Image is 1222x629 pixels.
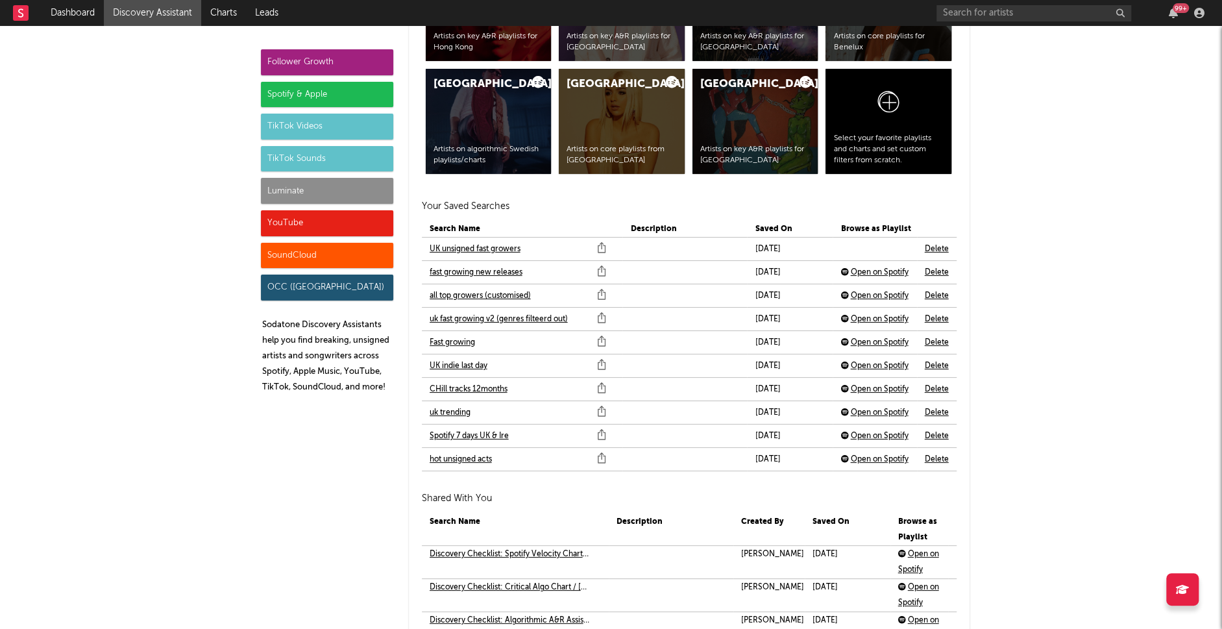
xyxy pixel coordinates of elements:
[747,448,833,471] td: [DATE]
[1169,8,1178,18] button: 99+
[261,114,393,140] div: TikTok Videos
[825,69,951,174] a: Select your favorite playlists and charts and set custom filters from scratch.
[850,269,908,277] span: Open on Spotify
[747,425,833,448] td: [DATE]
[917,238,957,261] td: Delete
[850,339,908,347] span: Open on Spotify
[917,448,957,471] td: Delete
[917,284,957,308] td: Delete
[840,312,916,327] div: Open on Spotify
[733,546,805,579] td: [PERSON_NAME]
[917,378,957,401] td: Delete
[261,243,393,269] div: SoundCloud
[261,210,393,236] div: YouTube
[898,550,939,574] span: Open on Spotify
[850,362,908,370] span: Open on Spotify
[700,144,811,166] div: Artists on key A&R playlists for [GEOGRAPHIC_DATA]
[700,77,788,92] div: [GEOGRAPHIC_DATA]
[422,221,623,238] th: Search Name
[261,275,393,301] div: OCC ([GEOGRAPHIC_DATA])
[850,386,908,393] span: Open on Spotify
[833,133,944,166] div: Select your favorite playlists and charts and set custom filters from scratch.
[917,354,957,378] td: Delete
[434,144,544,166] div: Artists on algorithmic Swedish playlists/charts
[917,308,957,331] td: Delete
[430,428,509,444] a: Spotify 7 days UK & Ire
[430,265,522,280] a: fast growing new releases
[1173,3,1189,13] div: 99 +
[430,382,507,397] a: CHill tracks 12months
[430,613,591,628] a: Discovery Checklist: Algorithmic A&R Assistant ([GEOGRAPHIC_DATA])
[733,514,805,546] th: Created By
[422,491,957,506] h2: Shared With You
[747,261,833,284] td: [DATE]
[430,358,487,374] a: UK indie last day
[747,238,833,261] td: [DATE]
[917,261,957,284] td: Delete
[747,221,833,238] th: Saved On
[747,354,833,378] td: [DATE]
[840,288,916,304] div: Open on Spotify
[430,335,475,351] a: Fast growing
[850,432,908,440] span: Open on Spotify
[430,580,591,595] a: Discovery Checklist: Critical Algo Chart / [GEOGRAPHIC_DATA]
[422,514,609,546] th: Search Name
[261,146,393,172] div: TikTok Sounds
[840,382,916,397] div: Open on Spotify
[805,546,890,579] td: [DATE]
[805,579,890,612] td: [DATE]
[890,514,948,546] th: Browse as Playlist
[567,31,677,53] div: Artists on key A&R playlists for [GEOGRAPHIC_DATA]
[898,584,939,607] span: Open on Spotify
[430,288,531,304] a: all top growers (customised)
[917,401,957,425] td: Delete
[692,69,818,174] a: [GEOGRAPHIC_DATA]Artists on key A&R playlists for [GEOGRAPHIC_DATA]
[850,292,908,300] span: Open on Spotify
[261,82,393,108] div: Spotify & Apple
[622,221,747,238] th: Description
[805,514,890,546] th: Saved On
[747,331,833,354] td: [DATE]
[430,405,470,421] a: uk trending
[430,452,492,467] a: hot unsigned acts
[840,452,916,467] div: Open on Spotify
[898,547,947,578] div: Open on Spotify
[559,69,685,174] a: [GEOGRAPHIC_DATA]Artists on core playlists from [GEOGRAPHIC_DATA]
[840,428,916,444] div: Open on Spotify
[833,221,916,238] th: Browse as Playlist
[733,579,805,612] td: [PERSON_NAME]
[430,312,568,327] a: uk fast growing v2 (genres filteerd out)
[700,31,811,53] div: Artists on key A&R playlists for [GEOGRAPHIC_DATA]
[434,77,522,92] div: [GEOGRAPHIC_DATA]
[840,335,916,351] div: Open on Spotify
[434,31,544,53] div: Artists on key A&R playlists for Hong Kong
[833,31,944,53] div: Artists on core playlists for Benelux
[917,331,957,354] td: Delete
[840,405,916,421] div: Open on Spotify
[747,378,833,401] td: [DATE]
[261,49,393,75] div: Follower Growth
[747,401,833,425] td: [DATE]
[567,77,655,92] div: [GEOGRAPHIC_DATA]
[898,580,947,611] div: Open on Spotify
[936,5,1131,21] input: Search for artists
[850,409,908,417] span: Open on Spotify
[430,241,520,257] a: UK unsigned fast growers
[609,514,733,546] th: Description
[567,144,677,166] div: Artists on core playlists from [GEOGRAPHIC_DATA]
[747,284,833,308] td: [DATE]
[430,547,591,562] a: Discovery Checklist: Spotify Velocity Chart / [GEOGRAPHIC_DATA]
[426,69,552,174] a: [GEOGRAPHIC_DATA]Artists on algorithmic Swedish playlists/charts
[422,199,957,214] h2: Your Saved Searches
[850,456,908,463] span: Open on Spotify
[262,317,393,395] p: Sodatone Discovery Assistants help you find breaking, unsigned artists and songwriters across Spo...
[840,265,916,280] div: Open on Spotify
[850,315,908,323] span: Open on Spotify
[917,425,957,448] td: Delete
[840,358,916,374] div: Open on Spotify
[261,178,393,204] div: Luminate
[747,308,833,331] td: [DATE]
